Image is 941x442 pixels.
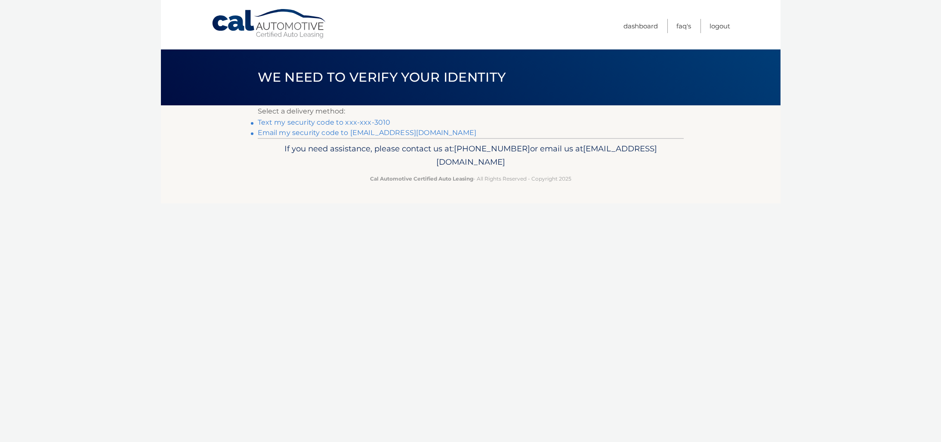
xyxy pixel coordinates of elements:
a: Cal Automotive [211,9,327,39]
a: Email my security code to [EMAIL_ADDRESS][DOMAIN_NAME] [258,129,477,137]
strong: Cal Automotive Certified Auto Leasing [370,175,473,182]
span: We need to verify your identity [258,69,506,85]
a: Dashboard [623,19,658,33]
p: If you need assistance, please contact us at: or email us at [263,142,678,169]
p: - All Rights Reserved - Copyright 2025 [263,174,678,183]
span: [PHONE_NUMBER] [454,144,530,153]
a: Logout [710,19,730,33]
a: Text my security code to xxx-xxx-3010 [258,118,391,126]
a: FAQ's [676,19,691,33]
p: Select a delivery method: [258,105,684,117]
